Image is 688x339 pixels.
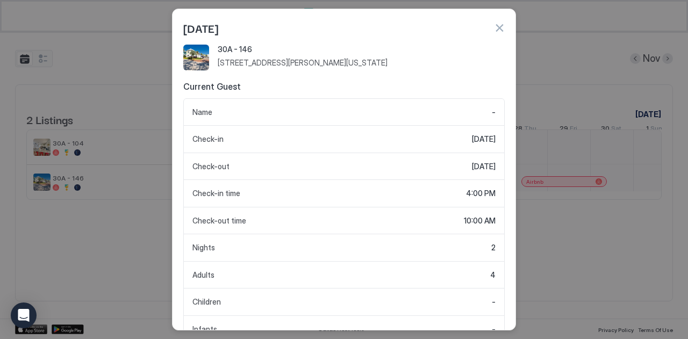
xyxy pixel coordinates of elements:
span: [DATE] [472,162,496,171]
span: - [492,297,496,307]
span: Check-in time [192,189,240,198]
span: 30A - 146 [218,45,505,54]
span: Infants [192,324,217,334]
span: 4:00 PM [466,189,496,198]
span: Check-in [192,134,224,144]
span: - [492,324,496,334]
span: Adults [192,270,214,280]
span: [DATE] [472,134,496,144]
span: [STREET_ADDRESS][PERSON_NAME][US_STATE] [218,58,505,68]
span: Current Guest [183,81,505,92]
span: [DATE] [183,20,218,36]
span: Name [192,107,212,117]
span: Check-out time [192,216,246,226]
span: Check-out [192,162,230,171]
span: Nights [192,243,215,253]
span: 2 [491,243,496,253]
span: Children [192,297,221,307]
span: 4 [490,270,496,280]
div: Open Intercom Messenger [11,302,37,328]
span: - [492,107,496,117]
div: listing image [183,45,209,70]
span: 10:00 AM [464,216,496,226]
